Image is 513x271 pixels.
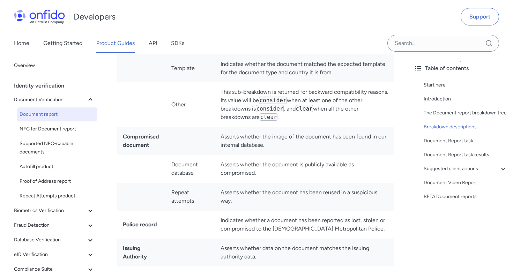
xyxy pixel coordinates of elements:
[414,64,507,73] div: Table of contents
[20,163,95,171] span: Autofill product
[215,54,394,82] td: Indicates whether the document matched the expected template for the document type and country it...
[11,248,97,262] button: eID Verification
[14,250,86,259] span: eID Verification
[215,155,394,183] td: Asserts whether the document is publicly available as compromised.
[260,113,277,121] code: clear
[296,105,313,112] code: clear
[424,137,507,145] a: Document Report task
[123,133,159,148] strong: Compromised document
[171,33,184,53] a: SDKs
[424,95,507,103] a: Introduction
[11,93,97,107] button: Document Verification
[166,82,215,127] td: Other
[424,123,507,131] a: Breakdown descriptions
[256,105,283,112] code: consider
[43,33,82,53] a: Getting Started
[96,33,135,53] a: Product Guides
[11,59,97,73] a: Overview
[17,160,97,174] a: Autofill product
[387,35,499,52] input: Onfido search input field
[20,110,95,119] span: Document report
[17,137,97,159] a: Supported NFC-capable documents
[14,33,29,53] a: Home
[215,127,394,155] td: Asserts whether the image of the document has been found in our internal database.
[20,177,95,186] span: Proof of Address report
[17,174,97,188] a: Proof of Address report
[11,233,97,247] button: Database Verification
[215,211,394,239] td: Indicates whether a document has been reported as lost, stolen or compromised to the [DEMOGRAPHIC...
[424,165,507,173] a: Suggested client actions
[20,192,95,200] span: Repeat Attempts product
[424,151,507,159] a: Document Report task results
[14,221,86,229] span: Fraud Detection
[424,81,507,89] a: Start here
[424,179,507,187] a: Document Video Report
[11,204,97,218] button: Biometrics Verification
[123,221,157,228] strong: Police record
[74,11,116,22] h1: Developers
[14,236,86,244] span: Database Verification
[14,96,86,104] span: Document Verification
[11,218,97,232] button: Fraud Detection
[461,8,499,25] a: Support
[17,107,97,121] a: Document report
[424,109,507,117] a: The Document report breakdown tree
[17,122,97,136] a: NFC for Document report
[14,61,95,70] span: Overview
[166,54,215,82] td: Template
[259,97,287,104] code: consider
[17,189,97,203] a: Repeat Attempts product
[14,79,100,93] div: Identity verification
[149,33,157,53] a: API
[215,183,394,211] td: Asserts whether the document has been reused in a suspicious way.
[215,239,394,266] td: Asserts whether data on the document matches the issuing authority data.
[166,155,215,183] td: Document database
[14,206,86,215] span: Biometrics Verification
[424,193,507,201] a: BETA Document reports
[14,10,65,24] img: Onfido Logo
[20,140,95,156] span: Supported NFC-capable documents
[20,125,95,133] span: NFC for Document report
[166,183,215,211] td: Repeat attempts
[123,245,147,260] strong: Issuing Authority
[215,82,394,127] td: This sub-breakdown is returned for backward compatibility reasons. Its value will be when at leas...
